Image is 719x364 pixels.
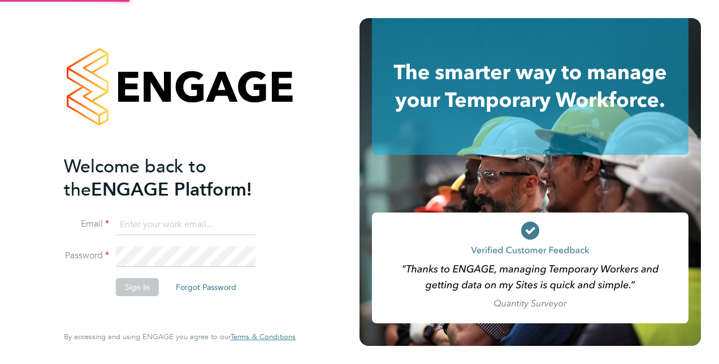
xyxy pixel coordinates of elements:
[64,332,296,341] span: By accessing and using ENGAGE you agree to our
[64,155,206,201] span: Welcome back to the
[116,278,159,296] button: Sign In
[116,215,255,235] input: Enter your work email...
[64,218,109,230] label: Email
[64,250,109,262] label: Password
[167,278,245,296] button: Forgot Password
[64,155,284,201] h2: ENGAGE Platform!
[231,332,296,341] a: Terms & Conditions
